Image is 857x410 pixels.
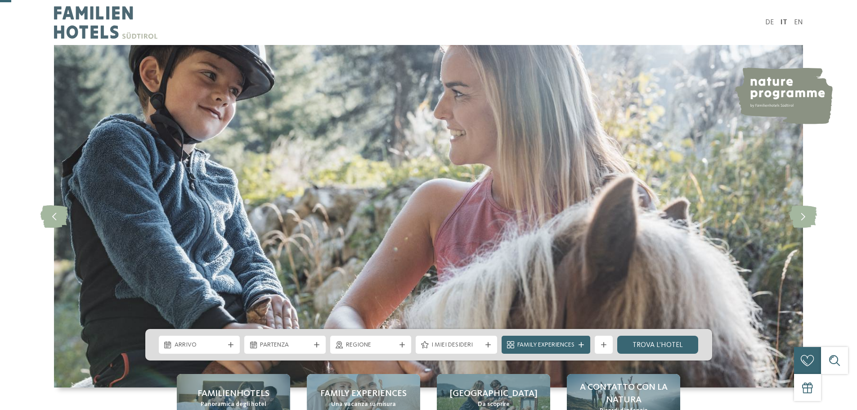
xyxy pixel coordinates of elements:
[431,341,481,350] span: I miei desideri
[260,341,310,350] span: Partenza
[201,400,266,409] span: Panoramica degli hotel
[346,341,396,350] span: Regione
[197,387,269,400] span: Familienhotels
[617,336,699,354] a: trova l’hotel
[450,387,538,400] span: [GEOGRAPHIC_DATA]
[54,45,803,387] img: Family hotel Alto Adige: the happy family places!
[794,19,803,26] a: EN
[781,19,787,26] a: IT
[517,341,574,350] span: Family Experiences
[765,19,774,26] a: DE
[576,381,671,406] span: A contatto con la natura
[175,341,224,350] span: Arrivo
[320,387,407,400] span: Family experiences
[734,68,833,124] img: nature programme by Familienhotels Südtirol
[331,400,396,409] span: Una vacanza su misura
[478,400,510,409] span: Da scoprire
